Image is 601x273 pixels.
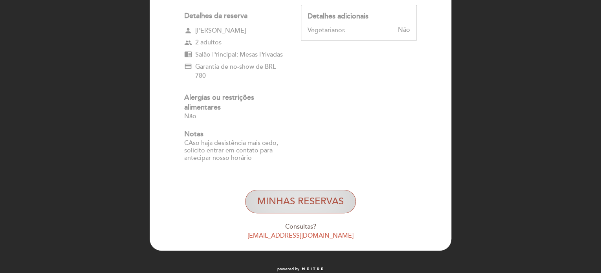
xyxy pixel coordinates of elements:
span: chrome_reader_mode [184,50,192,58]
div: Alergias ou restrições alimentares [184,93,287,113]
div: Detalhes adicionais [308,11,410,22]
div: Detalhes da reserva [184,11,287,21]
img: MEITRE [301,267,324,271]
span: 2 adultos [195,38,222,47]
span: group [184,39,192,47]
div: Notas [184,129,287,139]
div: Consultas? [155,222,446,231]
span: credit_card [184,62,192,81]
a: [EMAIL_ADDRESS][DOMAIN_NAME] [247,232,354,240]
span: powered by [277,266,299,272]
button: MINHAS RESERVAS [245,190,356,213]
div: Não [184,113,287,120]
div: CAso haja desistência mais cedo, solicito entrar em contato para antecipar nosso horário [184,139,287,162]
a: powered by [277,266,324,272]
span: [PERSON_NAME] [195,26,246,35]
div: Vegetarianos [308,27,345,34]
span: Garantia de no-show de BRL 780 [195,62,287,81]
span: person [184,27,192,35]
div: Não [345,27,410,34]
span: Salão Principal: Mesas Privadas [195,50,283,59]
